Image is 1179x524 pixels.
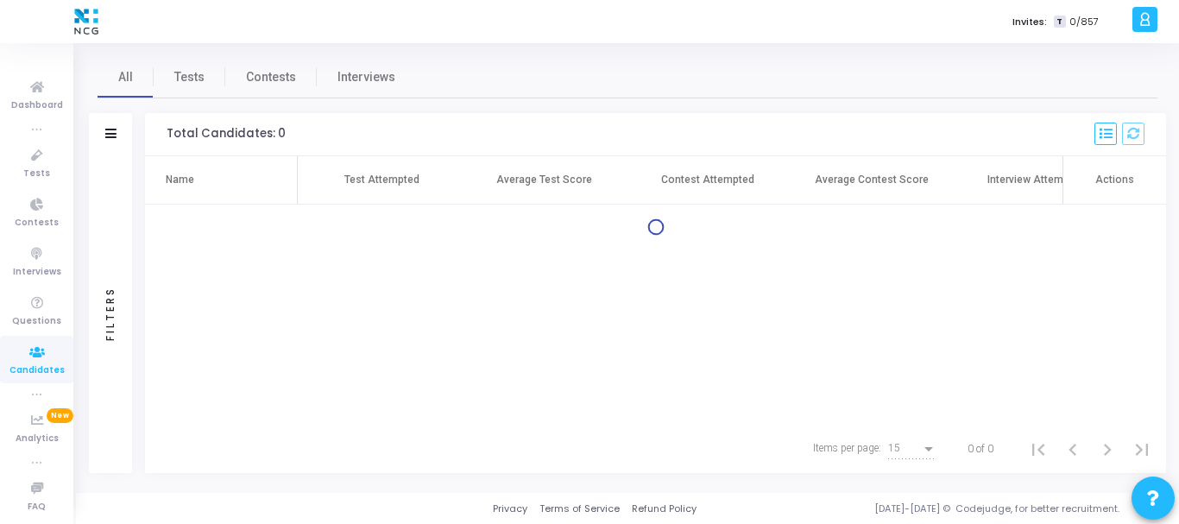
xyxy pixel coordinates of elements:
[1062,156,1166,205] th: Actions
[1021,432,1056,466] button: First page
[1012,15,1047,29] label: Invites:
[697,502,1157,516] div: [DATE]-[DATE] © Codejudge, for better recruitment.
[968,441,993,457] div: 0 of 0
[103,219,118,409] div: Filters
[493,502,527,516] a: Privacy
[298,156,462,205] th: Test Attempted
[790,156,954,205] th: Average Contest Score
[539,502,620,516] a: Terms of Service
[15,216,59,230] span: Contests
[888,443,936,455] mat-select: Items per page:
[1054,16,1065,28] span: T
[11,98,63,113] span: Dashboard
[47,408,73,423] span: New
[626,156,790,205] th: Contest Attempted
[12,314,61,329] span: Questions
[954,156,1118,205] th: Interview Attempted
[1125,432,1159,466] button: Last page
[23,167,50,181] span: Tests
[1056,432,1090,466] button: Previous page
[632,502,697,516] a: Refund Policy
[13,265,61,280] span: Interviews
[118,68,133,86] span: All
[16,432,59,446] span: Analytics
[166,172,194,187] div: Name
[9,363,65,378] span: Candidates
[888,442,900,454] span: 15
[70,4,103,39] img: logo
[462,156,626,205] th: Average Test Score
[337,68,395,86] span: Interviews
[167,127,286,141] div: Total Candidates: 0
[174,68,205,86] span: Tests
[246,68,296,86] span: Contests
[1069,15,1099,29] span: 0/857
[28,500,46,515] span: FAQ
[1090,432,1125,466] button: Next page
[813,440,881,456] div: Items per page:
